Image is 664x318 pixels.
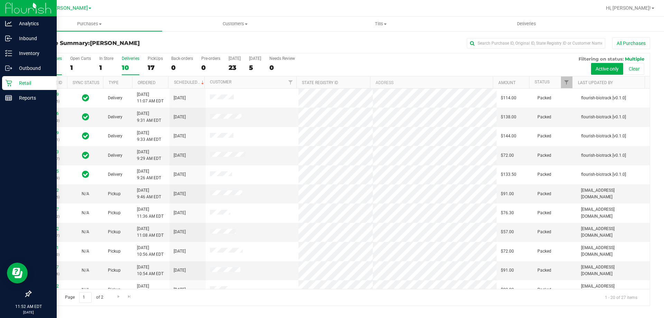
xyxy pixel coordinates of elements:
[498,80,516,85] a: Amount
[174,152,186,159] span: [DATE]
[82,191,89,197] button: N/A
[108,133,122,139] span: Delivery
[12,19,54,28] p: Analytics
[82,287,89,293] button: N/A
[82,170,89,179] span: In Sync
[82,112,89,122] span: In Sync
[201,64,220,72] div: 0
[99,56,113,61] div: In Store
[581,95,626,101] span: flourish-biotrack [v0.1.0]
[99,64,113,72] div: 1
[39,111,59,116] a: 11826326
[535,80,550,84] a: Status
[137,168,161,181] span: [DATE] 9:26 AM EDT
[12,49,54,57] p: Inventory
[370,76,493,89] th: Address
[122,56,139,61] div: Deliveries
[581,187,646,200] span: [EMAIL_ADDRESS][DOMAIN_NAME]
[137,91,164,105] span: [DATE] 11:07 AM EDT
[108,248,121,255] span: Pickup
[148,64,163,72] div: 17
[174,133,186,139] span: [DATE]
[39,92,59,97] a: 11827679
[39,130,59,135] a: 11826509
[12,94,54,102] p: Reports
[269,56,295,61] div: Needs Review
[137,130,161,143] span: [DATE] 9:33 AM EDT
[171,56,193,61] div: Back-orders
[501,95,516,101] span: $114.00
[249,64,261,72] div: 5
[108,229,121,235] span: Pickup
[537,152,551,159] span: Packed
[163,21,307,27] span: Customers
[30,40,237,46] h3: Purchase Summary:
[501,133,516,139] span: $144.00
[82,93,89,103] span: In Sync
[5,20,12,27] inline-svg: Analytics
[537,267,551,274] span: Packed
[467,38,605,48] input: Search Purchase ID, Original ID, State Registry ID or Customer Name...
[578,80,613,85] a: Last Updated By
[7,263,28,283] iframe: Resource center
[12,64,54,72] p: Outbound
[537,229,551,235] span: Packed
[39,245,59,250] a: 11827591
[39,265,59,270] a: 11827507
[108,95,122,101] span: Delivery
[501,152,514,159] span: $72.00
[612,37,650,49] button: All Purchases
[581,206,646,219] span: [EMAIL_ADDRESS][DOMAIN_NAME]
[82,267,89,274] button: N/A
[39,207,59,212] a: 11827787
[79,292,92,303] input: 1
[537,95,551,101] span: Packed
[12,79,54,87] p: Retail
[501,191,514,197] span: $91.00
[537,133,551,139] span: Packed
[501,210,514,216] span: $76.30
[581,283,646,296] span: [EMAIL_ADDRESS][DOMAIN_NAME]
[109,80,119,85] a: Type
[124,292,135,301] a: Go to the last page
[137,283,164,296] span: [DATE] 10:51 AM EDT
[537,191,551,197] span: Packed
[82,151,89,160] span: In Sync
[561,76,572,88] a: Filter
[579,56,624,62] span: Filtering on status:
[82,249,89,254] span: Not Applicable
[113,292,123,301] a: Go to the next page
[82,229,89,235] button: N/A
[137,187,161,200] span: [DATE] 9:46 AM EDT
[108,210,121,216] span: Pickup
[581,114,626,120] span: flourish-biotrack [v0.1.0]
[174,95,186,101] span: [DATE]
[5,65,12,72] inline-svg: Outbound
[501,229,514,235] span: $57.00
[537,114,551,120] span: Packed
[17,21,162,27] span: Purchases
[508,21,545,27] span: Deliveries
[501,267,514,274] span: $91.00
[501,171,516,178] span: $133.50
[82,131,89,141] span: In Sync
[269,64,295,72] div: 0
[17,17,162,31] a: Purchases
[599,292,643,302] span: 1 - 20 of 27 items
[82,248,89,255] button: N/A
[82,229,89,234] span: Not Applicable
[229,64,241,72] div: 23
[108,287,121,293] span: Pickup
[302,80,338,85] a: State Registry ID
[3,303,54,310] p: 11:52 AM EDT
[174,267,186,274] span: [DATE]
[82,268,89,273] span: Not Applicable
[137,110,161,124] span: [DATE] 9:31 AM EDT
[39,226,59,231] a: 11827622
[308,17,453,31] a: Tills
[108,114,122,120] span: Delivery
[454,17,599,31] a: Deliveries
[108,152,122,159] span: Delivery
[138,80,156,85] a: Ordered
[70,64,91,72] div: 1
